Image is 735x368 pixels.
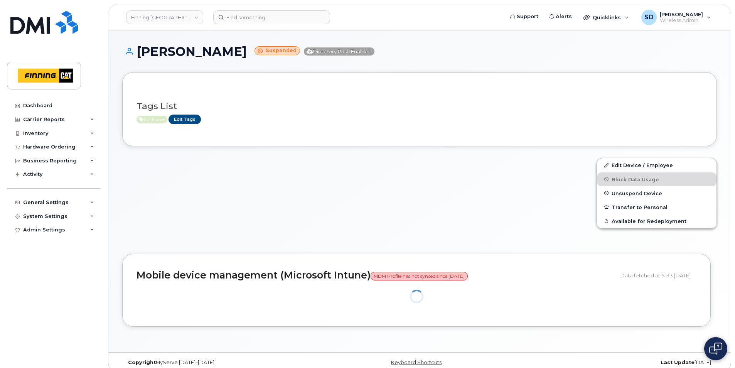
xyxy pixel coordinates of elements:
span: Active [137,116,167,123]
h3: Tags List [137,101,703,111]
span: MDM Profile has not synced since [DATE] [371,272,468,280]
h2: Mobile device management (Microsoft Intune) [137,270,615,281]
span: Available for Redeployment [612,218,686,224]
button: Available for Redeployment [597,214,716,228]
button: Block Data Usage [597,172,716,186]
div: Data fetched at 5:33 [DATE] [620,268,696,283]
img: Open chat [709,343,722,355]
span: Unsuspend Device [612,190,662,196]
div: MyServe [DATE]–[DATE] [122,360,320,366]
span: Directory Push Enabled [304,47,374,56]
h1: [PERSON_NAME] [122,45,717,58]
strong: Copyright [128,360,156,365]
strong: Last Update [661,360,695,365]
button: Transfer to Personal [597,200,716,214]
div: [DATE] [519,360,717,366]
a: Edit Device / Employee [597,158,716,172]
small: Suspended [255,46,300,55]
a: Keyboard Shortcuts [391,360,442,365]
a: Edit Tags [169,115,201,124]
button: Unsuspend Device [597,186,716,200]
